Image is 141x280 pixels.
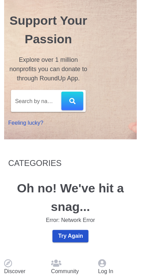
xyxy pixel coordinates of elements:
[8,157,133,170] p: CATEGORIES
[51,268,90,276] p: Community
[12,216,129,225] p: Error: Network Error
[12,179,129,216] h1: Oh no! We've hit a snag...
[4,268,43,276] p: Discover
[52,230,89,243] button: Try Again
[8,55,89,83] h2: Explore over 1 million nonprofits you can donate to through RoundUp App.
[98,268,137,276] p: Log In
[8,119,89,127] p: Feeling lucky?
[58,233,83,239] span: Try Again
[8,11,89,48] h1: Support Your Passion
